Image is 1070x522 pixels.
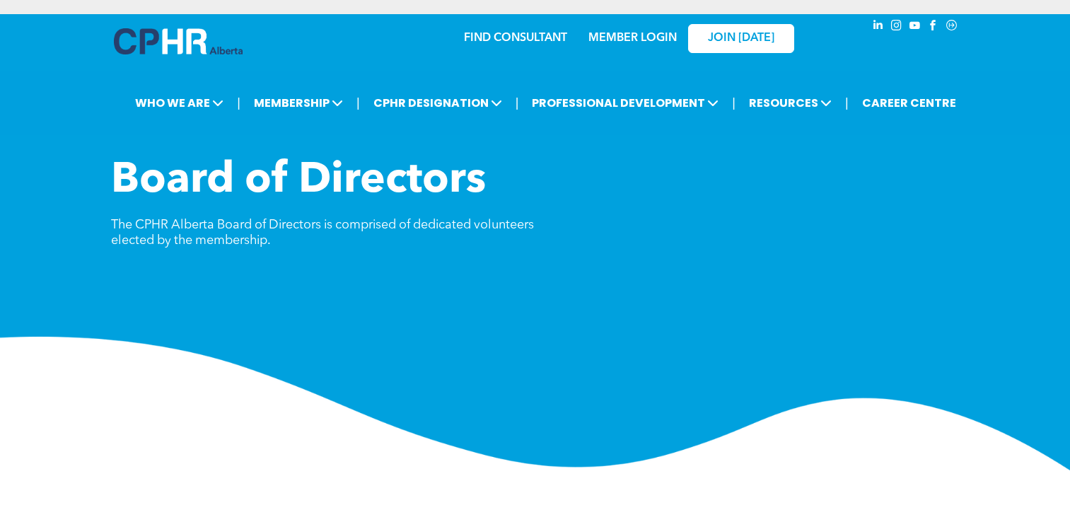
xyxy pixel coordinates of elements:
li: | [516,88,519,117]
a: instagram [889,18,905,37]
span: RESOURCES [745,90,836,116]
span: Board of Directors [111,160,486,202]
span: JOIN [DATE] [708,32,774,45]
a: FIND CONSULTANT [464,33,567,44]
a: Social network [944,18,960,37]
a: linkedin [871,18,886,37]
span: PROFESSIONAL DEVELOPMENT [528,90,723,116]
a: JOIN [DATE] [688,24,794,53]
span: The CPHR Alberta Board of Directors is comprised of dedicated volunteers elected by the membership. [111,219,534,247]
li: | [356,88,360,117]
li: | [845,88,849,117]
li: | [237,88,240,117]
span: MEMBERSHIP [250,90,347,116]
li: | [732,88,735,117]
a: facebook [926,18,941,37]
span: WHO WE ARE [131,90,228,116]
img: A blue and white logo for cp alberta [114,28,243,54]
a: CAREER CENTRE [858,90,960,116]
a: MEMBER LOGIN [588,33,677,44]
span: CPHR DESIGNATION [369,90,506,116]
a: youtube [907,18,923,37]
